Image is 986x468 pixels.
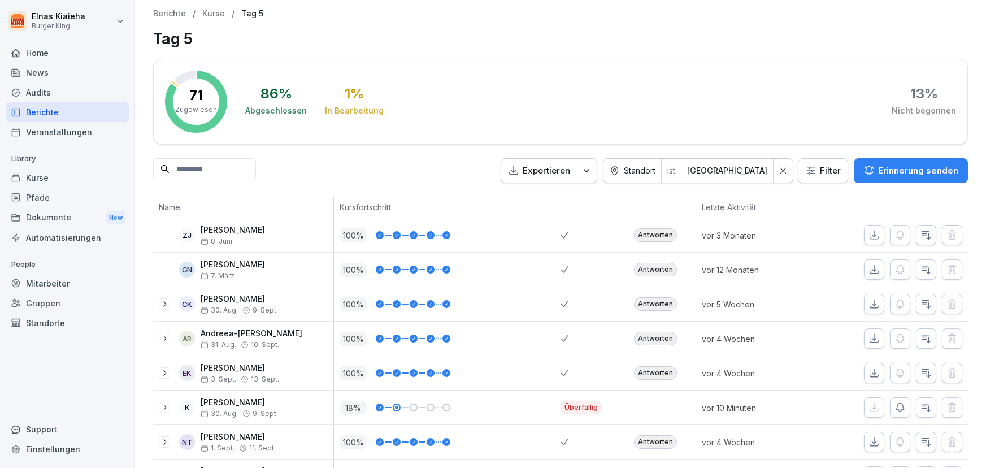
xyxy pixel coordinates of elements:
[634,332,677,345] div: Antworten
[910,87,938,101] div: 13 %
[6,102,129,122] a: Berichte
[179,227,195,243] div: ZJ
[6,83,129,102] a: Audits
[32,12,85,21] p: Elnas Kiaieha
[702,229,809,241] p: vor 3 Monaten
[179,331,195,346] div: AR
[6,122,129,142] a: Veranstaltungen
[6,274,129,293] a: Mitarbeiter
[251,341,279,349] span: 10. Sept.
[634,228,677,242] div: Antworten
[179,434,195,450] div: NT
[854,158,968,183] button: Erinnerung senden
[340,263,367,277] p: 100 %
[634,297,677,311] div: Antworten
[253,306,278,314] span: 9. Sept.
[201,398,278,408] p: [PERSON_NAME]
[189,89,203,102] p: 71
[202,9,225,19] a: Kurse
[201,341,236,349] span: 31. Aug.
[153,9,186,19] a: Berichte
[201,226,265,235] p: [PERSON_NAME]
[6,207,129,228] div: Dokumente
[634,435,677,449] div: Antworten
[201,375,236,383] span: 3. Sept.
[523,164,570,177] p: Exportieren
[6,63,129,83] a: News
[201,363,279,373] p: [PERSON_NAME]
[634,263,677,276] div: Antworten
[6,228,129,248] a: Automatisierungen
[201,410,238,418] span: 30. Aug.
[687,165,767,176] div: [GEOGRAPHIC_DATA]
[6,293,129,313] a: Gruppen
[193,9,196,19] p: /
[201,260,265,270] p: [PERSON_NAME]
[245,105,307,116] div: Abgeschlossen
[340,332,367,346] p: 100 %
[6,150,129,168] p: Library
[501,158,597,184] button: Exportieren
[662,159,681,183] div: ist
[201,272,234,280] span: 7. März
[6,313,129,333] a: Standorte
[6,439,129,459] a: Einstellungen
[6,43,129,63] a: Home
[340,435,367,449] p: 100 %
[702,402,809,414] p: vor 10 Minuten
[201,444,234,452] span: 1. Sept.
[201,432,276,442] p: [PERSON_NAME]
[32,22,85,30] p: Burger King
[702,367,809,379] p: vor 4 Wochen
[179,400,195,415] div: K
[6,419,129,439] div: Support
[175,105,217,115] p: Zugewiesen
[340,401,367,415] p: 18 %
[798,159,848,183] button: Filter
[634,366,677,380] div: Antworten
[340,201,555,213] p: Kursfortschritt
[325,105,384,116] div: In Bearbeitung
[805,165,841,176] div: Filter
[340,228,367,242] p: 100 %
[253,410,278,418] span: 9. Sept.
[702,333,809,345] p: vor 4 Wochen
[106,211,125,224] div: New
[561,401,602,414] div: Überfällig
[241,9,263,19] p: Tag 5
[702,264,809,276] p: vor 12 Monaten
[201,294,278,304] p: [PERSON_NAME]
[232,9,234,19] p: /
[179,296,195,312] div: CK
[340,297,367,311] p: 100 %
[153,28,968,50] h1: Tag 5
[702,298,809,310] p: vor 5 Wochen
[201,237,232,245] span: 8. Juni
[702,436,809,448] p: vor 4 Wochen
[345,87,364,101] div: 1 %
[6,207,129,228] a: DokumenteNew
[251,375,279,383] span: 13. Sept.
[201,329,302,339] p: Andreea-[PERSON_NAME]
[179,365,195,381] div: EK
[6,168,129,188] a: Kurse
[260,87,292,101] div: 86 %
[179,262,195,278] div: GN
[6,188,129,207] a: Pfade
[159,201,328,213] p: Name
[892,105,956,116] div: Nicht begonnen
[201,306,238,314] span: 30. Aug.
